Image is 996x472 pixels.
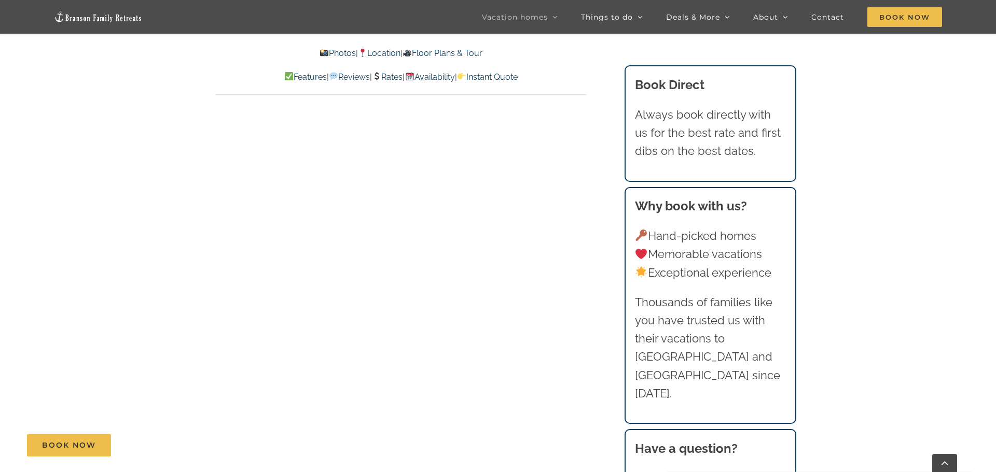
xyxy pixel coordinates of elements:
span: Book Now [867,7,942,27]
img: 💬 [329,72,338,80]
a: Photos [319,48,355,58]
a: Rates [372,72,403,82]
span: Vacation homes [482,13,548,21]
span: Things to do [581,13,633,21]
img: ✅ [285,72,293,80]
img: 🌟 [635,266,647,278]
img: Branson Family Retreats Logo [54,11,142,23]
p: Always book directly with us for the best rate and first dibs on the best dates. [635,106,786,161]
h3: Why book with us? [635,197,786,216]
img: ❤️ [635,248,647,260]
a: Location [358,48,400,58]
img: 🔑 [635,230,647,241]
img: 📸 [320,49,328,57]
a: Floor Plans & Tour [403,48,482,58]
span: Contact [811,13,844,21]
a: Availability [405,72,454,82]
img: 📆 [406,72,414,80]
p: Thousands of families like you have trusted us with their vacations to [GEOGRAPHIC_DATA] and [GEO... [635,293,786,403]
p: Hand-picked homes Memorable vacations Exceptional experience [635,227,786,282]
a: Instant Quote [457,72,518,82]
img: 👉 [458,72,466,80]
b: Book Direct [635,77,704,92]
p: | | [215,47,587,60]
img: 💲 [372,72,381,80]
p: | | | | [215,70,587,84]
img: 🎥 [403,49,411,57]
a: Reviews [329,72,370,82]
span: Deals & More [666,13,720,21]
span: About [753,13,778,21]
a: Features [284,72,327,82]
img: 📍 [358,49,367,57]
